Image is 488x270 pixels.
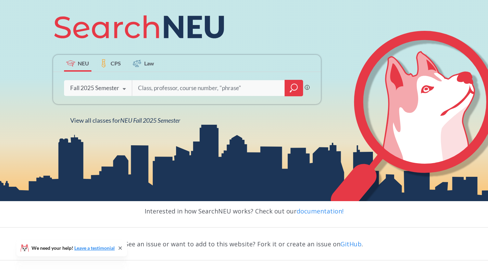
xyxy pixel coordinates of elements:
div: magnifying glass [285,80,303,96]
svg: magnifying glass [290,83,298,93]
div: Fall 2025 Semester [70,84,119,92]
input: Class, professor, course number, "phrase" [137,81,280,95]
a: documentation! [297,207,343,215]
span: NEU [78,59,89,67]
span: CPS [111,59,121,67]
a: GitHub [340,240,362,248]
span: View all classes for [70,116,180,124]
span: Law [144,59,154,67]
span: NEU Fall 2025 Semester [120,116,180,124]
